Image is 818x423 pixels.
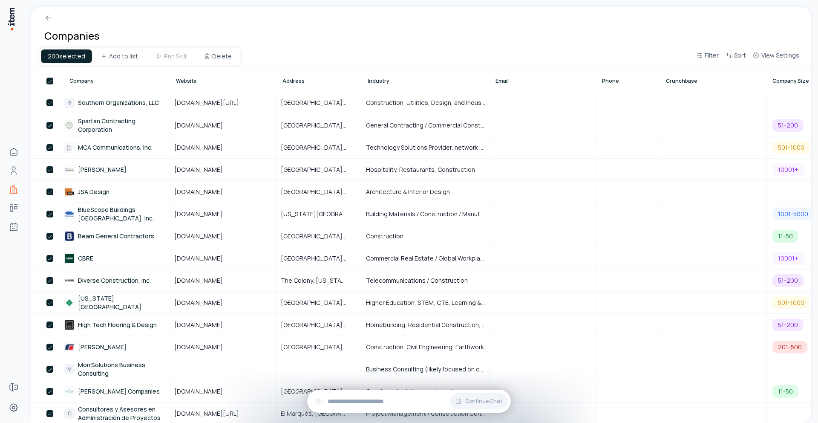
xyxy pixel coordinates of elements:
a: deals [5,200,22,217]
img: Beam General Contractors [64,231,75,241]
span: Homebuilding, Residential Construction, Design, Flooring [366,321,486,329]
span: Commercial Real Estate / Global Workplace Solutions [366,254,486,263]
span: Industry [368,78,389,84]
span: Company Size [772,78,809,84]
span: Filter [705,51,719,60]
span: Concierge logistics, moving, storage, construction support [366,387,486,396]
span: Crunchbase [666,78,697,84]
span: Website [176,78,197,84]
span: Address [282,78,305,84]
span: [GEOGRAPHIC_DATA], [US_STATE], [GEOGRAPHIC_DATA] [281,298,358,307]
span: [DOMAIN_NAME] [174,387,233,396]
img: JSA Design [64,187,75,197]
img: Landry's [64,165,75,175]
span: [GEOGRAPHIC_DATA], [US_STATE], [GEOGRAPHIC_DATA] [281,143,358,152]
th: Email [490,67,596,92]
span: [DOMAIN_NAME] [174,143,233,152]
div: S [64,98,75,108]
span: [GEOGRAPHIC_DATA], [US_STATE], [GEOGRAPHIC_DATA] [281,121,358,130]
th: Website [170,67,277,92]
span: [GEOGRAPHIC_DATA][PERSON_NAME], [US_STATE], [GEOGRAPHIC_DATA] [281,343,358,351]
a: JSA Design [64,181,170,202]
img: Rachel Contracting [64,342,75,352]
button: Delete [197,49,239,63]
a: [PERSON_NAME] [64,336,170,357]
button: Filter [693,50,722,66]
div: 200 selected [41,49,92,63]
span: [DOMAIN_NAME] [174,165,233,174]
span: [GEOGRAPHIC_DATA], [US_STATE], [GEOGRAPHIC_DATA] [281,232,358,240]
span: [DOMAIN_NAME] [174,232,233,240]
img: Item Brain Logo [7,7,15,31]
span: Company [69,78,94,84]
a: Settings [5,399,22,416]
span: Email [495,78,509,84]
img: William C. Huff Companies [64,386,75,397]
a: [PERSON_NAME] [64,159,170,180]
span: Business Consulting (likely focused on construction and trade-based businesses) [366,365,486,374]
a: [US_STATE][GEOGRAPHIC_DATA] [64,292,170,313]
span: [GEOGRAPHIC_DATA], [GEOGRAPHIC_DATA] [281,99,358,107]
a: SSouthern Organizations, LLC [64,92,170,113]
img: CBRE [64,253,75,264]
a: CBRE [64,248,170,269]
span: [DOMAIN_NAME][URL] [174,409,249,418]
th: Crunchbase [660,67,767,92]
span: [DOMAIN_NAME] [174,254,233,263]
span: [DOMAIN_NAME] [174,210,233,218]
span: Sort [734,51,746,60]
img: Delaware Technical Community College [64,298,75,308]
span: [DOMAIN_NAME] [174,343,233,351]
span: Construction, Utilities, Design, and Industrial Services [366,99,486,107]
img: BlueScope Buildings North America, Inc. [64,209,75,219]
th: Address [277,67,362,92]
a: Spartan Contracting Corporation [64,115,170,136]
img: Spartan Contracting Corporation [64,120,75,130]
a: Forms [5,379,22,396]
span: Building Materials / Construction / Manufacturing [366,210,486,218]
a: MMorrSolutions Business Consulting [64,359,170,380]
span: Project Management / Construction Consulting [366,409,486,418]
span: [GEOGRAPHIC_DATA], [US_STATE], [GEOGRAPHIC_DATA] [281,387,358,396]
span: Higher Education, STEM, CTE, Learning & Development [366,298,486,307]
button: Add to list [94,49,145,63]
a: [PERSON_NAME] Companies [64,381,170,402]
div: Continue Chat [307,390,511,413]
button: View Settings [749,50,803,66]
button: Continue Chat [450,393,507,409]
th: Phone [596,67,660,92]
a: MCA Communications, Inc. [64,137,170,158]
span: [DOMAIN_NAME] [174,298,233,307]
span: [DOMAIN_NAME][URL] [174,99,249,107]
div: M [64,364,75,374]
span: The Colony, [US_STATE], [GEOGRAPHIC_DATA] [281,276,358,285]
span: [DOMAIN_NAME] [174,276,233,285]
img: MCA Communications, Inc. [64,142,75,153]
a: BlueScope Buildings [GEOGRAPHIC_DATA], Inc. [64,203,170,224]
a: Agents [5,218,22,235]
span: [US_STATE][GEOGRAPHIC_DATA], [US_STATE], [GEOGRAPHIC_DATA] [281,210,358,218]
span: Construction, Civil Engineering, Earthwork [366,343,484,351]
a: Diverse Construction, Inc [64,270,170,291]
img: High Tech Flooring & Design [64,320,75,330]
span: [GEOGRAPHIC_DATA], [US_STATE], [GEOGRAPHIC_DATA] [281,165,358,174]
a: Companies [5,181,22,198]
span: Continue Chat [465,398,502,405]
span: [GEOGRAPHIC_DATA], [US_STATE], [GEOGRAPHIC_DATA] [281,254,358,263]
div: C [64,409,75,419]
a: Contacts [5,162,22,179]
button: Sort [722,50,749,66]
h1: Companies [44,29,99,43]
span: Construction [366,232,403,240]
span: [DOMAIN_NAME] [174,321,233,329]
th: Industry [362,67,490,92]
span: Hospitality, Restaurants, Construction [366,165,475,174]
span: Architecture & Interior Design [366,188,450,196]
span: Phone [602,78,619,84]
a: Beam General Contractors [64,226,170,246]
span: Telecommunications / Construction [366,276,468,285]
a: High Tech Flooring & Design [64,314,170,335]
span: El Marqués, [GEOGRAPHIC_DATA], [GEOGRAPHIC_DATA] [281,409,358,418]
img: Diverse Construction, Inc [64,275,75,286]
span: [DOMAIN_NAME] [174,188,233,196]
